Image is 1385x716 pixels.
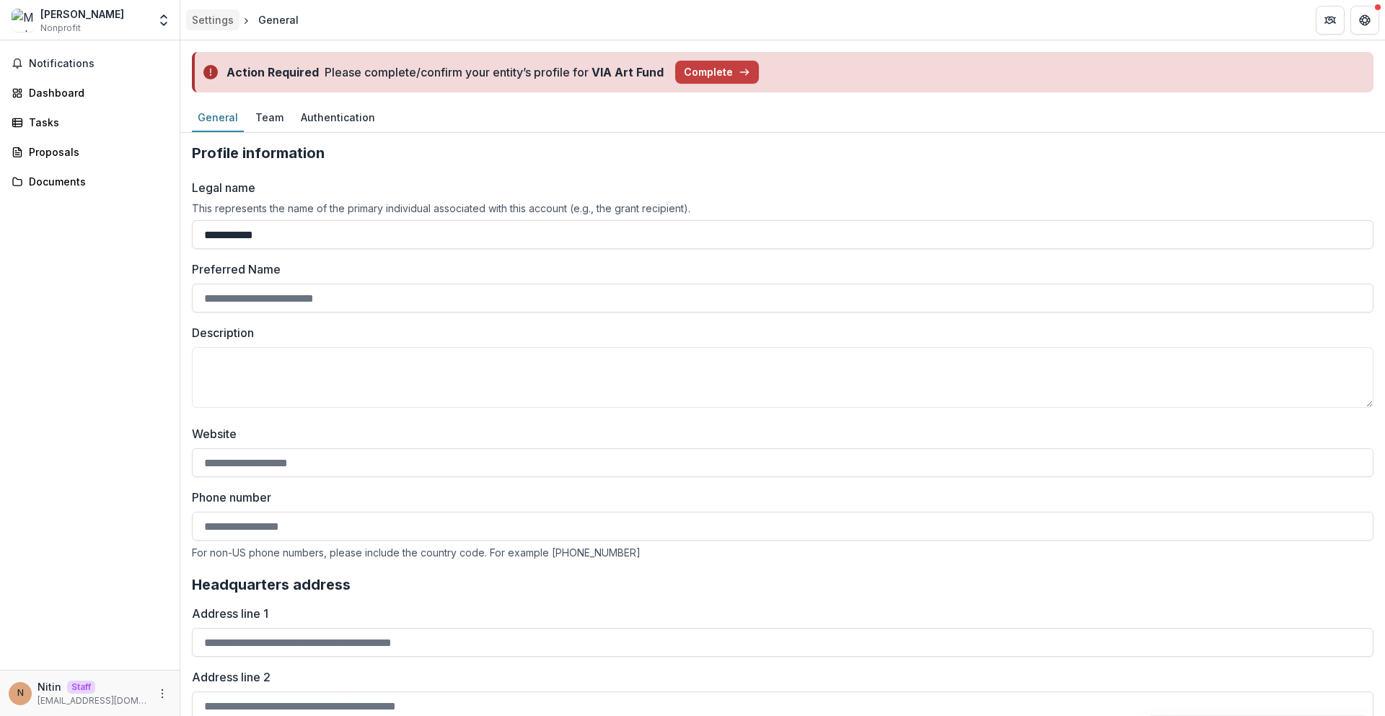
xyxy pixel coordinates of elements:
[192,179,255,196] label: Legal name
[29,115,162,130] div: Tasks
[40,22,81,35] span: Nonprofit
[38,679,61,694] p: Nitin
[192,202,1373,214] div: This represents the name of the primary individual associated with this account (e.g., the grant ...
[258,12,299,27] div: General
[40,6,124,22] div: [PERSON_NAME]
[29,144,162,160] div: Proposals
[592,65,664,79] strong: VIA Art Fund
[295,104,381,132] a: Authentication
[6,52,174,75] button: Notifications
[186,9,239,30] a: Settings
[6,81,174,105] a: Dashboard
[6,110,174,134] a: Tasks
[227,64,319,81] div: Action Required
[29,174,162,189] div: Documents
[192,144,1373,162] h2: Profile information
[192,324,1365,341] label: Description
[250,104,289,132] a: Team
[38,694,148,707] p: [EMAIL_ADDRESS][DOMAIN_NAME]
[154,6,174,35] button: Open entity switcher
[6,140,174,164] a: Proposals
[192,104,244,132] a: General
[250,107,289,128] div: Team
[67,681,95,694] p: Staff
[29,85,162,100] div: Dashboard
[295,107,381,128] div: Authentication
[192,12,234,27] div: Settings
[192,261,281,278] label: Preferred Name
[325,64,664,81] div: Please complete/confirm your entity’s profile for
[192,576,1373,593] h2: Headquarters address
[17,689,24,698] div: Nitin
[192,605,1365,622] label: Address line 1
[1316,6,1345,35] button: Partners
[192,546,1373,559] div: For non-US phone numbers, please include the country code. For example [PHONE_NUMBER]
[154,685,171,702] button: More
[186,9,304,30] nav: breadcrumb
[192,668,1365,686] label: Address line 2
[675,61,759,84] button: Complete
[6,170,174,193] a: Documents
[12,9,35,32] img: Maylee Todd
[192,489,1365,506] label: Phone number
[29,58,168,70] span: Notifications
[1350,6,1379,35] button: Get Help
[192,425,1365,442] label: Website
[192,107,244,128] div: General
